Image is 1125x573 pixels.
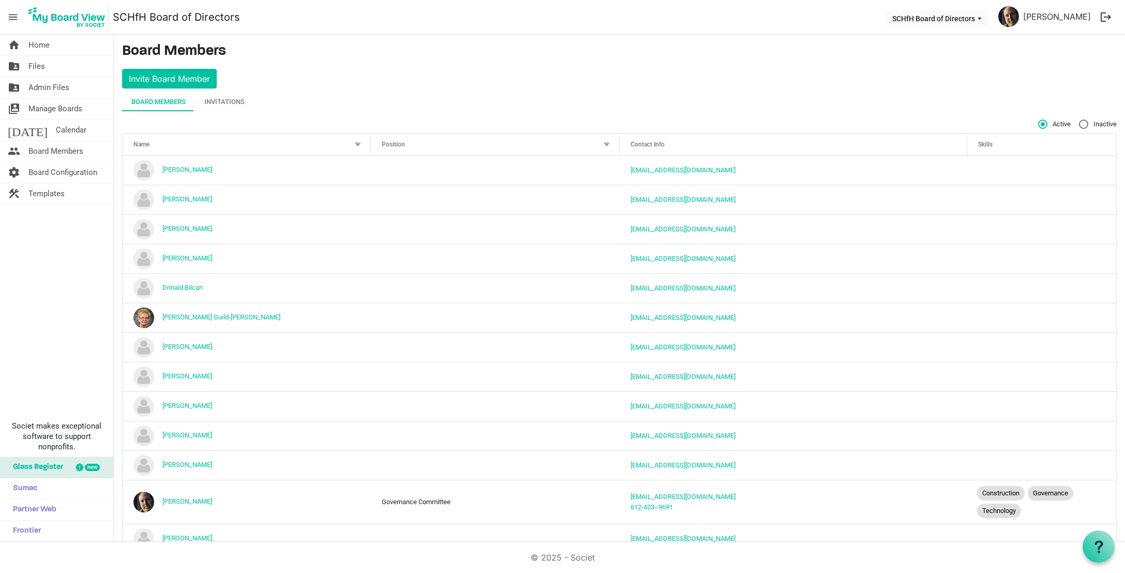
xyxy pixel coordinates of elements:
a: [EMAIL_ADDRESS][DOMAIN_NAME] [631,373,736,380]
td: Desiree O'Rourke is template cell column header Name [123,244,371,273]
span: Manage Boards [28,98,82,119]
td: Harrie Stevens is template cell column header Name [123,332,371,362]
a: [PERSON_NAME] [162,225,212,232]
td: column header Position [371,273,619,303]
td: Phillip Kruger is template cell column header Name [123,421,371,450]
td: column header Position [371,156,619,185]
td: Michele Wright is template cell column header Name [123,362,371,391]
a: [PERSON_NAME] [1019,6,1095,27]
a: [EMAIL_ADDRESS][DOMAIN_NAME] [631,343,736,351]
span: construction [8,183,20,204]
a: [PERSON_NAME] [162,254,212,262]
td: wrightmichele13@gmail.com is template cell column header Contact Info [620,362,967,391]
a: [PERSON_NAME] [162,372,212,380]
td: column header Position [371,362,619,391]
img: OdoFlBhvpqldIb-P7DSP__0e_FQEGjDop-zdg6bAjxMQkRQHUP05SVAWdTjSztsLK7yiDQnaGncWXRcj43Amrg_thumb.png [133,307,154,328]
td: alisonmhunt1@gmail.com is template cell column header Contact Info [620,156,967,185]
a: [PERSON_NAME] [162,402,212,409]
div: Invitations [204,97,245,107]
a: Drinald Bilcari [162,284,203,291]
td: is template cell column header Skills [967,421,1116,450]
a: [PERSON_NAME] [162,461,212,468]
span: home [8,35,20,55]
img: no-profile-picture.svg [133,455,154,476]
a: SCHfH Board of Directors [113,7,240,27]
span: switch_account [8,98,20,119]
img: My Board View Logo [25,4,109,30]
img: yBGpWBoWnom3Zw7BMdEWlLVUZpYoI47Jpb9souhwf1jEgJUyyu107S__lmbQQ54c4KKuLw7hNP5JKuvjTEF3_w_thumb.png [133,492,154,512]
img: yBGpWBoWnom3Zw7BMdEWlLVUZpYoI47Jpb9souhwf1jEgJUyyu107S__lmbQQ54c4KKuLw7hNP5JKuvjTEF3_w_thumb.png [998,6,1019,27]
span: Contact Info [631,141,665,148]
td: Barry Nicholson is template cell column header Name [123,185,371,214]
button: SCHfH Board of Directors dropdownbutton [886,11,988,25]
span: Frontier [8,521,41,541]
td: column header Position [371,185,619,214]
td: is template cell column header Skills [967,214,1116,244]
td: column header Position [371,244,619,273]
td: Steve Daniels is template cell column header Name [123,524,371,553]
a: © 2025 - Societ [531,552,595,563]
img: no-profile-picture.svg [133,160,154,181]
span: Inactive [1079,120,1117,129]
a: [EMAIL_ADDRESS][DOMAIN_NAME] [631,461,736,469]
span: Societ makes exceptional software to support nonprofits. [5,421,109,452]
td: Robert Avvampato is template cell column header Name [123,450,371,480]
img: no-profile-picture.svg [133,337,154,358]
a: [EMAIL_ADDRESS][DOMAIN_NAME] [631,255,736,262]
span: Templates [28,183,65,204]
td: ConstructionGovernanceTechnology is template cell column header Skills [967,480,1116,524]
td: is template cell column header Skills [967,391,1116,421]
span: Board Members [28,141,83,161]
a: [PERSON_NAME] [162,534,212,542]
div: tab-header [122,93,1117,111]
a: [EMAIL_ADDRESS][DOMAIN_NAME] [631,402,736,410]
img: no-profile-picture.svg [133,425,154,446]
td: Faye Guild-Nash is template cell column header Name [123,303,371,332]
td: column header Position [371,391,619,421]
a: [PERSON_NAME] [162,343,212,350]
td: drinaldbilcari@gmail.com is template cell column header Contact Info [620,273,967,303]
td: mikerawleigh@gmail.com is template cell column header Contact Info [620,391,967,421]
a: [EMAIL_ADDRESS][DOMAIN_NAME] [631,314,736,321]
a: [EMAIL_ADDRESS][DOMAIN_NAME] [631,535,736,542]
td: column header Position [371,524,619,553]
span: Active [1038,120,1071,129]
td: sdaniels@habitatcorning.org is template cell column header Contact Info [620,524,967,553]
td: is template cell column header Skills [967,244,1116,273]
img: no-profile-picture.svg [133,219,154,240]
img: no-profile-picture.svg [133,278,154,299]
h3: Board Members [122,43,1117,61]
span: Position [382,141,405,148]
td: Buddy Cutler is template cell column header Name [123,214,371,244]
a: [EMAIL_ADDRESS][DOMAIN_NAME] [631,432,736,439]
td: Governance Committee column header Position [371,480,619,524]
span: folder_shared [8,77,20,98]
td: ssayre@habitatcorning.org612-423--9691 is template cell column header Contact Info [620,480,967,524]
img: no-profile-picture.svg [133,189,154,210]
span: menu [3,7,23,27]
span: Calendar [56,120,86,140]
span: settings [8,162,20,183]
td: fayeguildnash@howardhanna.com is template cell column header Contact Info [620,303,967,332]
button: logout [1095,6,1117,28]
a: [EMAIL_ADDRESS][DOMAIN_NAME] [631,225,736,233]
img: no-profile-picture.svg [133,528,154,549]
a: [PERSON_NAME] [162,166,212,173]
span: Name [133,141,149,148]
a: [EMAIL_ADDRESS][DOMAIN_NAME] [631,493,736,501]
a: [PERSON_NAME] [162,431,212,439]
td: is template cell column header Skills [967,362,1116,391]
img: no-profile-picture.svg [133,366,154,387]
span: Home [28,35,50,55]
span: Partner Web [8,499,56,520]
td: column header Position [371,421,619,450]
td: is template cell column header Skills [967,185,1116,214]
td: column header Position [371,214,619,244]
a: My Board View Logo [25,4,113,30]
a: 612-423--9691 [631,503,673,511]
span: Files [28,56,45,77]
td: column header Position [371,303,619,332]
td: Mike Rawleigh is template cell column header Name [123,391,371,421]
button: Invite Board Member [122,69,217,89]
td: is template cell column header Skills [967,450,1116,480]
